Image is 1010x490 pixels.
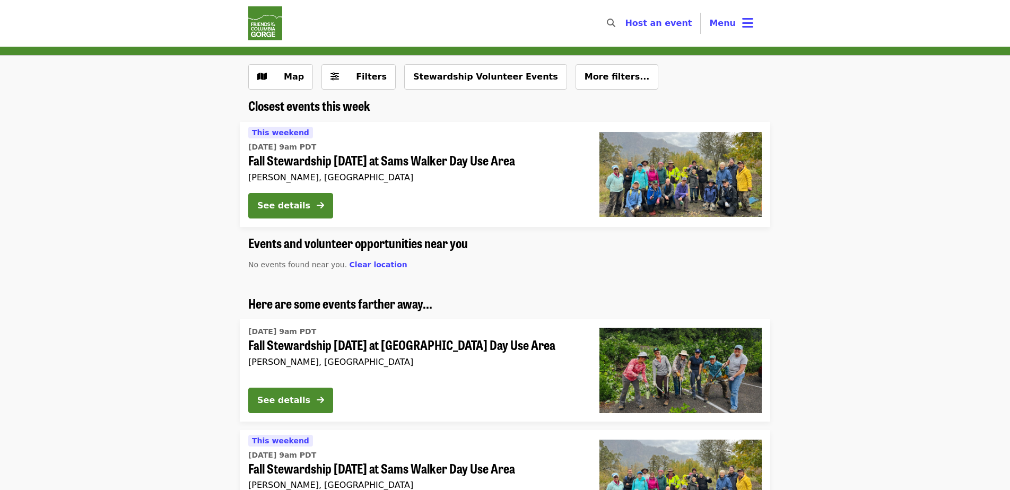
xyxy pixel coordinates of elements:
button: More filters... [576,64,659,90]
button: Show map view [248,64,313,90]
span: Fall Stewardship [DATE] at Sams Walker Day Use Area [248,153,582,168]
span: More filters... [585,72,650,82]
i: map icon [257,72,267,82]
input: Search [622,11,630,36]
img: Fall Stewardship Saturday at Sams Walker Day Use Area organized by Friends Of The Columbia Gorge [599,132,762,217]
button: Filters (0 selected) [321,64,396,90]
span: This weekend [252,436,309,445]
time: [DATE] 9am PDT [248,326,316,337]
i: sliders-h icon [330,72,339,82]
a: See details for "Fall Stewardship Saturday at Sams Walker Day Use Area" [240,122,770,227]
time: [DATE] 9am PDT [248,142,316,153]
a: See details for "Fall Stewardship Saturday at St. Cloud Day Use Area" [240,319,770,421]
span: Events and volunteer opportunities near you [248,233,468,252]
span: Menu [709,18,736,28]
i: arrow-right icon [317,395,324,405]
button: Toggle account menu [701,11,762,36]
div: See details [257,394,310,407]
span: This weekend [252,128,309,137]
button: See details [248,193,333,218]
span: Clear location [350,260,407,269]
a: Host an event [625,18,692,28]
div: [PERSON_NAME], [GEOGRAPHIC_DATA] [248,357,582,367]
button: Clear location [350,259,407,270]
span: Fall Stewardship [DATE] at Sams Walker Day Use Area [248,461,582,476]
span: Map [284,72,304,82]
span: Closest events this week [248,96,370,115]
i: arrow-right icon [317,200,324,211]
img: Fall Stewardship Saturday at St. Cloud Day Use Area organized by Friends Of The Columbia Gorge [599,328,762,413]
span: Filters [356,72,387,82]
i: search icon [607,18,615,28]
img: Friends Of The Columbia Gorge - Home [248,6,282,40]
div: See details [257,199,310,212]
div: [PERSON_NAME], [GEOGRAPHIC_DATA] [248,480,582,490]
div: [PERSON_NAME], [GEOGRAPHIC_DATA] [248,172,582,182]
span: Fall Stewardship [DATE] at [GEOGRAPHIC_DATA] Day Use Area [248,337,582,353]
time: [DATE] 9am PDT [248,450,316,461]
span: No events found near you. [248,260,347,269]
button: See details [248,388,333,413]
i: bars icon [742,15,753,31]
button: Stewardship Volunteer Events [404,64,567,90]
span: Here are some events farther away... [248,294,432,312]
